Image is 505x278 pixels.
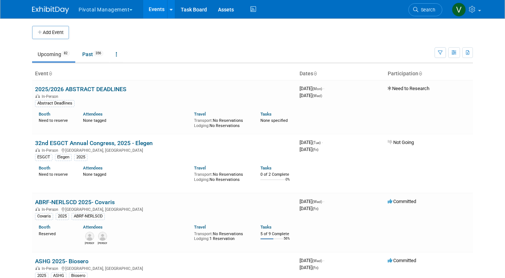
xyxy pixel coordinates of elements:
[452,3,466,17] img: Valerie Weld
[312,94,322,98] span: (Wed)
[385,68,473,80] th: Participation
[56,213,69,220] div: 2025
[323,258,324,263] span: -
[388,258,416,263] span: Committed
[388,199,416,204] span: Committed
[408,3,442,16] a: Search
[323,86,324,91] span: -
[42,148,60,153] span: In-Person
[62,51,70,56] span: 82
[260,231,294,237] div: 5 of 9 Complete
[35,206,294,212] div: [GEOGRAPHIC_DATA], [GEOGRAPHIC_DATA]
[32,68,297,80] th: Event
[42,266,60,271] span: In-Person
[39,230,72,237] div: Reserved
[322,140,323,145] span: -
[312,87,322,91] span: (Mon)
[35,266,40,270] img: In-Person Event
[35,148,40,152] img: In-Person Event
[194,117,249,128] div: No Reservations No Reservations
[260,165,271,171] a: Tasks
[300,140,323,145] span: [DATE]
[35,86,127,93] a: 2025/2026 ABSTRACT DEADLINES
[98,232,107,241] img: Jared Hoffman
[32,26,69,39] button: Add Event
[312,266,318,270] span: (Fri)
[194,177,210,182] span: Lodging:
[35,265,294,271] div: [GEOGRAPHIC_DATA], [GEOGRAPHIC_DATA]
[83,111,103,117] a: Attendees
[35,154,52,161] div: ESGCT
[32,47,75,61] a: Upcoming82
[300,265,318,270] span: [DATE]
[85,241,94,245] div: Robert Riegelhaupt
[39,165,50,171] a: Booth
[388,140,414,145] span: Not Going
[300,147,318,152] span: [DATE]
[98,241,107,245] div: Jared Hoffman
[312,207,318,211] span: (Fri)
[93,51,103,56] span: 356
[194,111,206,117] a: Travel
[35,140,153,147] a: 32nd ESGCT Annual Congress, 2025 - Elegen
[83,224,103,230] a: Attendees
[260,172,294,177] div: 0 of 2 Complete
[260,111,271,117] a: Tasks
[388,86,429,91] span: Need to Research
[85,232,94,241] img: Robert Riegelhaupt
[194,123,210,128] span: Lodging:
[312,148,318,152] span: (Fri)
[297,68,385,80] th: Dates
[39,117,72,123] div: Need to reserve
[300,199,324,204] span: [DATE]
[194,171,249,182] div: No Reservations No Reservations
[35,94,40,98] img: In-Person Event
[194,230,249,241] div: No Reservations 1 Reservation
[260,224,271,230] a: Tasks
[194,172,213,177] span: Transport:
[39,171,72,177] div: Need to reserve
[313,71,317,76] a: Sort by Start Date
[48,71,52,76] a: Sort by Event Name
[300,206,318,211] span: [DATE]
[312,141,321,145] span: (Tue)
[35,100,75,107] div: Abstract Deadlines
[312,259,322,263] span: (Wed)
[35,147,294,153] div: [GEOGRAPHIC_DATA], [GEOGRAPHIC_DATA]
[83,171,188,177] div: None tagged
[312,200,322,204] span: (Wed)
[42,94,60,99] span: In-Person
[194,224,206,230] a: Travel
[83,117,188,123] div: None tagged
[418,7,435,13] span: Search
[194,165,206,171] a: Travel
[418,71,422,76] a: Sort by Participation Type
[32,6,69,14] img: ExhibitDay
[286,178,290,188] td: 0%
[35,213,53,220] div: Covaris
[194,118,213,123] span: Transport:
[74,154,87,161] div: 2025
[194,231,213,236] span: Transport:
[284,237,290,247] td: 56%
[72,213,105,220] div: ABRF-NERLSCD
[323,199,324,204] span: -
[39,111,50,117] a: Booth
[35,258,89,265] a: ASHG 2025- Biosero
[300,93,322,98] span: [DATE]
[194,236,210,241] span: Lodging:
[55,154,72,161] div: Elegen
[42,207,60,212] span: In-Person
[35,207,40,211] img: In-Person Event
[300,258,324,263] span: [DATE]
[260,118,288,123] span: None specified
[300,86,324,91] span: [DATE]
[39,224,50,230] a: Booth
[35,199,115,206] a: ABRF-NERLSCD 2025- Covaris
[77,47,109,61] a: Past356
[83,165,103,171] a: Attendees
